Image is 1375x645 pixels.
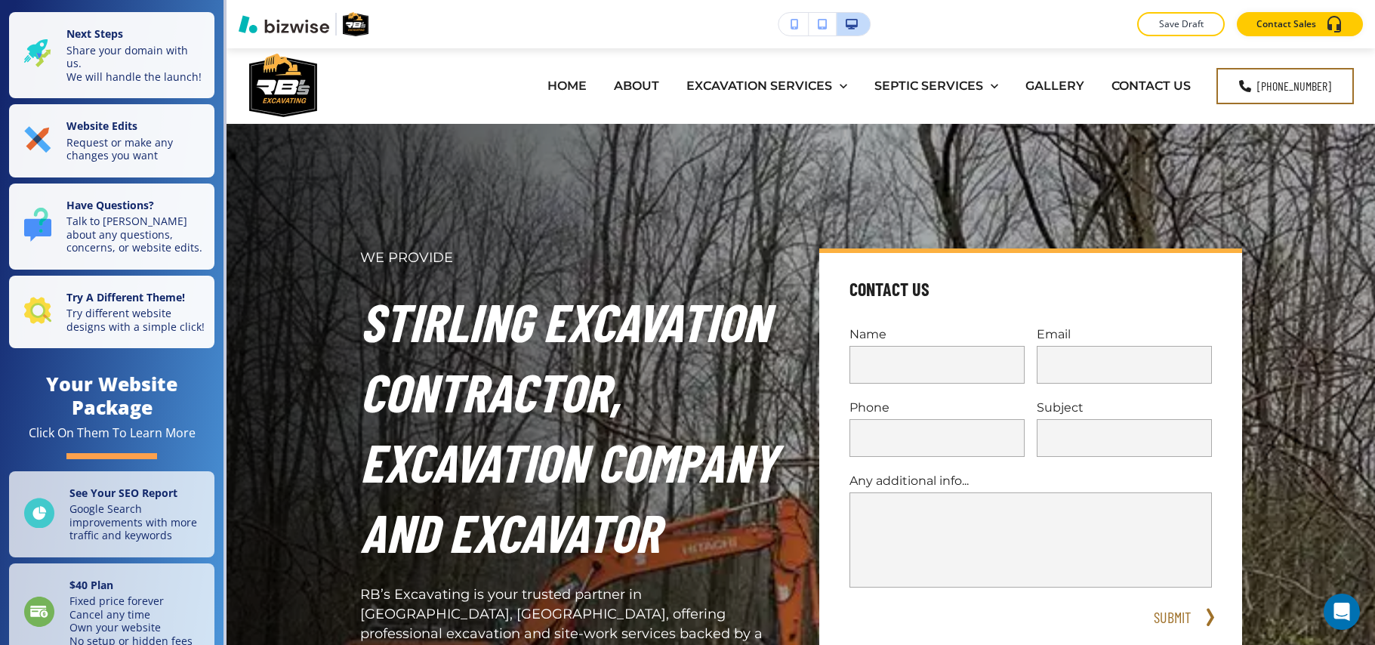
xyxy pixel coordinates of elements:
button: Next StepsShare your domain with us.We will handle the launch! [9,12,214,98]
button: Save Draft [1137,12,1225,36]
p: Talk to [PERSON_NAME] about any questions, concerns, or website edits. [66,214,205,255]
p: CONTACT US [1111,77,1191,94]
strong: Have Questions? [66,198,154,212]
p: EXCAVATION SERVICES [686,77,832,94]
button: Have Questions?Talk to [PERSON_NAME] about any questions, concerns, or website edits. [9,184,214,270]
strong: Next Steps [66,26,123,41]
p: Request or make any changes you want [66,136,205,162]
a: [PHONE_NUMBER] [1216,68,1354,104]
h4: Your Website Package [9,372,214,419]
div: Click On Them To Learn More [29,425,196,441]
p: Name [849,326,1025,343]
h4: Contact Us [849,277,930,301]
p: Try different website designs with a simple click! [66,307,205,333]
p: Share your domain with us. We will handle the launch! [66,44,205,84]
strong: See Your SEO Report [69,486,177,500]
p: GALLERY [1025,77,1084,94]
p: WE PROVIDE [360,248,783,268]
button: Try A Different Theme!Try different website designs with a simple click! [9,276,214,349]
p: HOME [547,77,587,94]
p: Google Search improvements with more traffic and keywords [69,502,205,542]
p: Subject [1037,399,1212,416]
div: Open Intercom Messenger [1324,594,1360,630]
p: ABOUT [614,77,659,94]
button: Contact Sales [1237,12,1363,36]
p: Phone [849,399,1025,416]
em: Stirling Excavation Contractor, Excavation Company and Excavator [360,289,787,563]
img: Your Logo [343,12,368,36]
p: SEPTIC SERVICES [874,77,983,94]
p: Contact Sales [1256,17,1316,31]
p: Save Draft [1157,17,1205,31]
button: SUBMIT [1148,606,1197,628]
p: Any additional info... [849,472,1212,489]
p: Email [1037,326,1212,343]
strong: Try A Different Theme! [66,290,185,304]
img: RB's Excavating [249,54,317,117]
button: Website EditsRequest or make any changes you want [9,104,214,177]
img: Bizwise Logo [239,15,329,33]
strong: $ 40 Plan [69,578,113,592]
strong: Website Edits [66,119,137,133]
a: See Your SEO ReportGoogle Search improvements with more traffic and keywords [9,471,214,557]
